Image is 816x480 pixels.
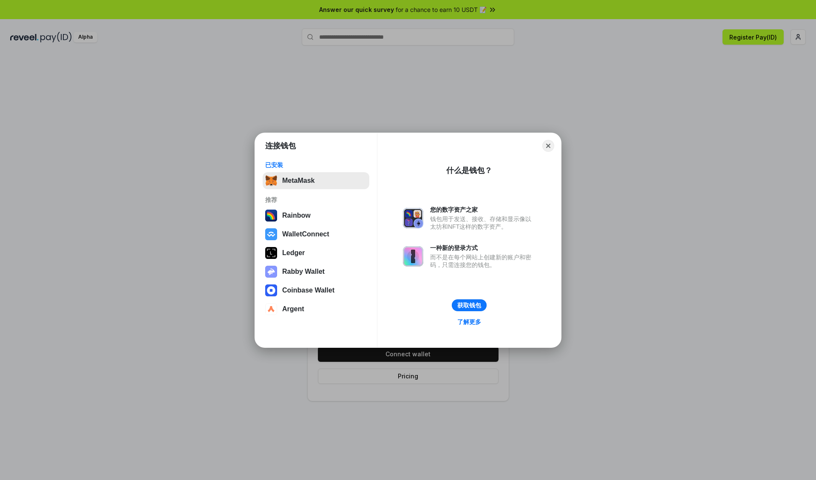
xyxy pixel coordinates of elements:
[265,141,296,151] h1: 连接钱包
[282,212,311,219] div: Rainbow
[263,282,369,299] button: Coinbase Wallet
[265,196,367,204] div: 推荐
[282,287,334,294] div: Coinbase Wallet
[265,284,277,296] img: svg+xml,%3Csvg%20width%3D%2228%22%20height%3D%2228%22%20viewBox%3D%220%200%2028%2028%22%20fill%3D...
[265,228,277,240] img: svg+xml,%3Csvg%20width%3D%2228%22%20height%3D%2228%22%20viewBox%3D%220%200%2028%2028%22%20fill%3D...
[430,244,535,252] div: 一种新的登录方式
[265,175,277,187] img: svg+xml,%3Csvg%20fill%3D%22none%22%20height%3D%2233%22%20viewBox%3D%220%200%2035%2033%22%20width%...
[446,165,492,176] div: 什么是钱包？
[403,208,423,228] img: svg+xml,%3Csvg%20xmlns%3D%22http%3A%2F%2Fwww.w3.org%2F2000%2Fsvg%22%20fill%3D%22none%22%20viewBox...
[457,318,481,326] div: 了解更多
[282,177,314,185] div: MetaMask
[403,246,423,267] img: svg+xml,%3Csvg%20xmlns%3D%22http%3A%2F%2Fwww.w3.org%2F2000%2Fsvg%22%20fill%3D%22none%22%20viewBox...
[265,161,367,169] div: 已安装
[282,268,325,276] div: Rabby Wallet
[263,263,369,280] button: Rabby Wallet
[457,301,481,309] div: 获取钱包
[430,215,535,230] div: 钱包用于发送、接收、存储和显示像以太坊和NFT这样的数字资产。
[265,266,277,278] img: svg+xml,%3Csvg%20xmlns%3D%22http%3A%2F%2Fwww.w3.org%2F2000%2Fsvg%22%20fill%3D%22none%22%20viewBox...
[263,226,369,243] button: WalletConnect
[282,249,305,257] div: Ledger
[282,305,304,313] div: Argent
[542,140,554,152] button: Close
[263,207,369,224] button: Rainbow
[452,316,486,327] a: 了解更多
[430,206,535,213] div: 您的数字资产之家
[265,247,277,259] img: svg+xml,%3Csvg%20xmlns%3D%22http%3A%2F%2Fwww.w3.org%2F2000%2Fsvg%22%20width%3D%2228%22%20height%3...
[265,210,277,222] img: svg+xml,%3Csvg%20width%3D%22120%22%20height%3D%22120%22%20viewBox%3D%220%200%20120%20120%22%20fil...
[263,172,369,189] button: MetaMask
[263,244,369,261] button: Ledger
[265,303,277,315] img: svg+xml,%3Csvg%20width%3D%2228%22%20height%3D%2228%22%20viewBox%3D%220%200%2028%2028%22%20fill%3D...
[452,299,487,311] button: 获取钱包
[282,230,329,238] div: WalletConnect
[430,253,535,269] div: 而不是在每个网站上创建新的账户和密码，只需连接您的钱包。
[263,301,369,318] button: Argent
